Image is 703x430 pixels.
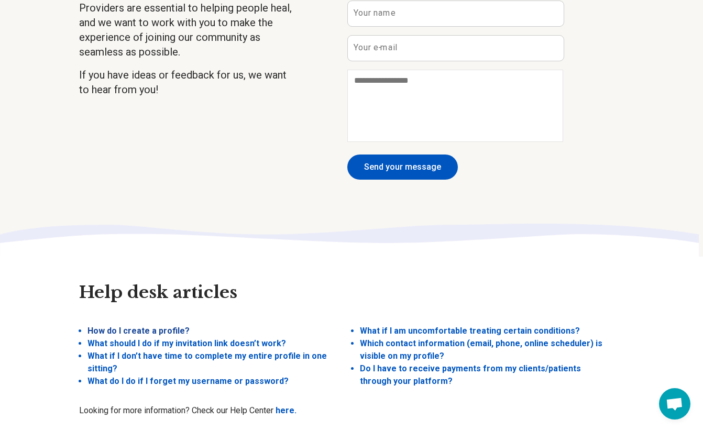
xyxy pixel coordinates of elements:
[79,1,297,59] p: Providers are essential to helping people heal, and we want to work with you to make the experien...
[659,388,690,420] div: Open chat
[79,404,624,417] p: Looking for more information? Check our Help Center
[354,9,396,17] label: Your name
[79,282,624,304] h2: Help desk articles
[87,351,327,373] a: What if I don’t have time to complete my entire profile in one sitting?
[347,155,458,180] button: Send your message
[87,338,286,348] a: What should I do if my invitation link doesn’t work?
[354,43,397,52] label: Your e-mail
[79,68,297,97] p: If you have ideas or feedback for us, we want to hear from you!
[360,363,581,386] a: Do I have to receive payments from my clients/patients through your platform?
[276,405,296,415] a: here.
[360,338,602,361] a: Which contact information (email, phone, online scheduler) is visible on my profile?
[87,326,190,336] a: How do I create a profile?
[360,326,580,336] a: What if I am uncomfortable treating certain conditions?
[87,376,289,386] a: What do I do if I forget my username or password?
